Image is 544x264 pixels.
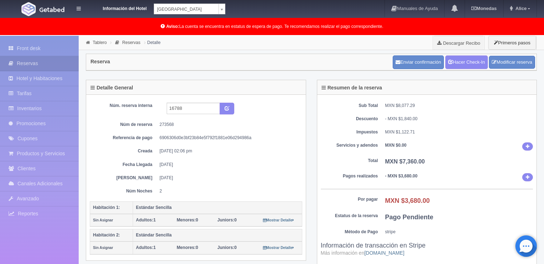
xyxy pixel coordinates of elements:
strong: Menores: [177,245,196,250]
h4: Resumen de la reserva [322,85,382,91]
b: Aviso: [166,24,179,29]
span: 0 [217,245,237,250]
span: Alice [514,6,526,11]
dd: MXN $1,122.71 [385,129,533,135]
dt: Servicios y adendos [321,142,378,148]
dt: Pagos realizados [321,173,378,179]
b: MXN $0.00 [385,143,407,148]
small: Más información en [321,250,405,256]
dt: Referencia de pago [95,135,152,141]
dd: MXN $8,077.29 [385,103,533,109]
dt: Total [321,158,378,164]
img: Getabed [21,2,36,16]
a: Hacer Check-In [445,55,488,69]
a: Mostrar Detalle [263,245,294,250]
a: Descargar Recibo [433,36,484,50]
span: 1 [136,217,156,223]
dt: Fecha Llegada [95,162,152,168]
dt: Núm Noches [95,188,152,194]
a: Tablero [93,40,107,45]
strong: Juniors: [217,245,234,250]
a: Modificar reserva [489,56,535,69]
strong: Adultos: [136,245,153,250]
button: Enviar confirmación [393,55,444,69]
dt: Por pagar [321,196,378,202]
b: MXN $3,680.00 [385,197,430,204]
span: [GEOGRAPHIC_DATA] [157,4,216,15]
span: 0 [217,217,237,223]
b: Pago Pendiente [385,214,433,221]
dd: [DATE] 02:06 pm [160,148,297,154]
dt: [PERSON_NAME] [95,175,152,181]
button: Primeros pasos [488,36,536,50]
a: [DOMAIN_NAME] [364,250,405,256]
strong: Menores: [177,217,196,223]
small: Sin Asignar [93,246,113,250]
b: Habitación 2: [93,233,120,238]
a: Mostrar Detalle [263,217,294,223]
dt: Estatus de la reserva [321,213,378,219]
h4: Reserva [90,59,110,64]
small: Sin Asignar [93,218,113,222]
strong: Juniors: [217,217,234,223]
dd: [DATE] [160,162,297,168]
th: Estándar Sencilla [133,201,302,214]
div: - MXN $1,840.00 [385,116,533,122]
dt: Núm de reserva [95,122,152,128]
h3: Información de transacción en Stripe [321,242,533,256]
strong: Adultos: [136,217,153,223]
dt: Impuestos [321,129,378,135]
th: Estándar Sencilla [133,229,302,242]
span: 0 [177,217,198,223]
img: Getabed [39,7,64,12]
dt: Método de Pago [321,229,378,235]
span: 1 [136,245,156,250]
dt: Creada [95,148,152,154]
span: 0 [177,245,198,250]
li: Detalle [142,39,162,46]
h4: Detalle General [90,85,133,91]
dt: Información del Hotel [89,4,147,12]
dt: Sub Total [321,103,378,109]
dd: 2 [160,188,297,194]
small: Mostrar Detalle [263,218,294,222]
b: Habitación 1: [93,205,120,210]
b: Monedas [471,6,496,11]
b: MXN $7,360.00 [385,158,425,165]
small: Mostrar Detalle [263,246,294,250]
a: Reservas [122,40,141,45]
dd: [DATE] [160,175,297,181]
dd: stripe [385,229,533,235]
dt: Descuento [321,116,378,122]
a: [GEOGRAPHIC_DATA] [154,4,225,14]
b: - MXN $3,680.00 [385,173,418,179]
dd: 6906306d0e3bf23b84e5f792f1881e06d294986a [160,135,297,141]
dt: Núm. reserva interna [95,103,152,109]
dd: 273568 [160,122,297,128]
